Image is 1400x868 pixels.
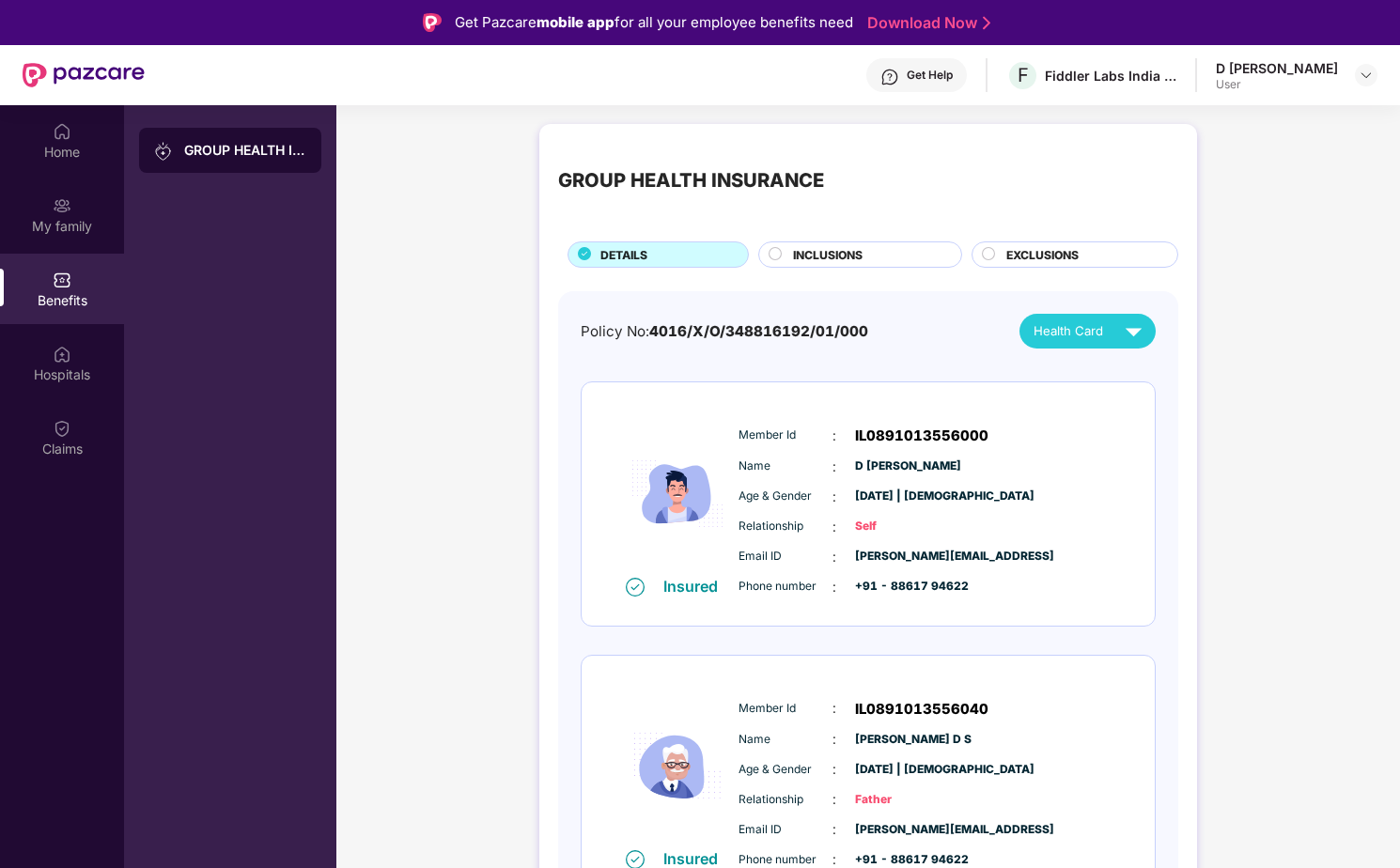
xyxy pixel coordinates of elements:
[1034,321,1103,341] span: Health Card
[739,700,832,718] span: Member Id
[832,789,836,810] span: :
[1359,68,1374,83] img: svg+xml;base64,PHN2ZyBpZD0iRHJvcGRvd24tMzJ4MzIiIHhtbG5zPSJodHRwOi8vd3d3LnczLm9yZy8yMDAwL3N2ZyIgd2...
[880,68,899,86] img: svg+xml;base64,PHN2ZyBpZD0iSGVscC0zMngzMiIgeG1sbnM9Imh0dHA6Ly93d3cudzMub3JnLzIwMDAvc3ZnIiB3aWR0aD...
[739,488,832,505] span: Age & Gender
[581,320,868,343] div: Policy No:
[867,13,985,33] a: Download Now
[832,759,836,780] span: :
[832,517,836,537] span: :
[1045,67,1176,85] div: Fiddler Labs India LLP
[1018,64,1029,86] span: F
[855,548,949,566] span: [PERSON_NAME][EMAIL_ADDRESS]
[855,578,949,596] span: +91 - 88617 94622
[855,821,949,839] span: [PERSON_NAME][EMAIL_ADDRESS]
[600,246,647,264] span: DETAILS
[1216,59,1338,77] div: D [PERSON_NAME]
[855,761,949,779] span: [DATE] | [DEMOGRAPHIC_DATA]
[621,411,734,576] img: icon
[739,821,832,839] span: Email ID
[832,547,836,567] span: :
[832,698,836,719] span: :
[23,63,145,87] img: New Pazcare Logo
[537,13,614,31] strong: mobile app
[626,578,645,597] img: svg+xml;base64,PHN2ZyB4bWxucz0iaHR0cDovL3d3dy53My5vcmcvMjAwMC9zdmciIHdpZHRoPSIxNiIgaGVpZ2h0PSIxNi...
[663,577,729,596] div: Insured
[649,322,868,340] span: 4016/X/O/348816192/01/000
[855,731,949,749] span: [PERSON_NAME] D S
[832,819,836,840] span: :
[154,142,173,161] img: svg+xml;base64,PHN2ZyB3aWR0aD0iMjAiIGhlaWdodD0iMjAiIHZpZXdCb3g9IjAgMCAyMCAyMCIgZmlsbD0ibm9uZSIgeG...
[832,577,836,597] span: :
[739,548,832,566] span: Email ID
[739,518,832,535] span: Relationship
[1019,314,1156,349] button: Health Card
[739,457,832,475] span: Name
[832,457,836,477] span: :
[832,729,836,750] span: :
[423,13,442,32] img: Logo
[53,122,71,141] img: svg+xml;base64,PHN2ZyBpZD0iSG9tZSIgeG1sbnM9Imh0dHA6Ly93d3cudzMub3JnLzIwMDAvc3ZnIiB3aWR0aD0iMjAiIG...
[855,518,949,535] span: Self
[832,487,836,507] span: :
[53,419,71,438] img: svg+xml;base64,PHN2ZyBpZD0iQ2xhaW0iIHhtbG5zPSJodHRwOi8vd3d3LnczLm9yZy8yMDAwL3N2ZyIgd2lkdGg9IjIwIi...
[621,684,734,848] img: icon
[983,13,990,33] img: Stroke
[53,271,71,289] img: svg+xml;base64,PHN2ZyBpZD0iQmVuZWZpdHMiIHhtbG5zPSJodHRwOi8vd3d3LnczLm9yZy8yMDAwL3N2ZyIgd2lkdGg9Ij...
[739,761,832,779] span: Age & Gender
[663,849,729,868] div: Insured
[855,425,988,447] span: IL0891013556000
[53,345,71,364] img: svg+xml;base64,PHN2ZyBpZD0iSG9zcGl0YWxzIiB4bWxucz0iaHR0cDovL3d3dy53My5vcmcvMjAwMC9zdmciIHdpZHRoPS...
[855,457,949,475] span: D [PERSON_NAME]
[739,791,832,809] span: Relationship
[855,698,988,721] span: IL0891013556040
[855,791,949,809] span: Father
[53,196,71,215] img: svg+xml;base64,PHN2ZyB3aWR0aD0iMjAiIGhlaWdodD0iMjAiIHZpZXdCb3g9IjAgMCAyMCAyMCIgZmlsbD0ibm9uZSIgeG...
[1006,246,1079,264] span: EXCLUSIONS
[855,488,949,505] span: [DATE] | [DEMOGRAPHIC_DATA]
[739,578,832,596] span: Phone number
[739,426,832,444] span: Member Id
[793,246,863,264] span: INCLUSIONS
[558,165,824,195] div: GROUP HEALTH INSURANCE
[832,426,836,446] span: :
[907,68,953,83] div: Get Help
[1216,77,1338,92] div: User
[739,731,832,749] span: Name
[184,141,306,160] div: GROUP HEALTH INSURANCE
[455,11,853,34] div: Get Pazcare for all your employee benefits need
[1117,315,1150,348] img: svg+xml;base64,PHN2ZyB4bWxucz0iaHR0cDovL3d3dy53My5vcmcvMjAwMC9zdmciIHZpZXdCb3g9IjAgMCAyNCAyNCIgd2...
